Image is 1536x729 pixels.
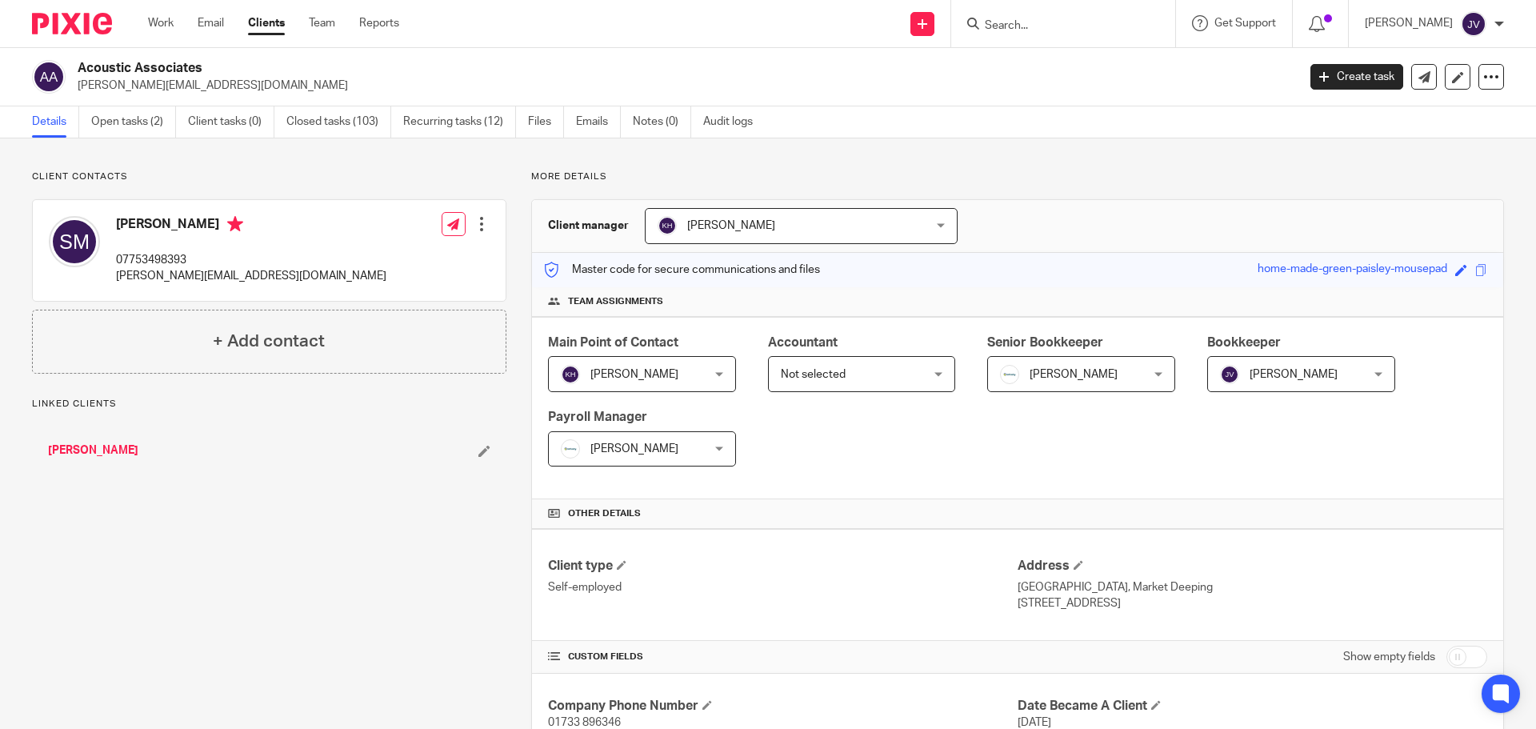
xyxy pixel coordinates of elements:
span: Senior Bookkeeper [987,336,1103,349]
h4: Address [1018,558,1487,575]
img: Infinity%20Logo%20with%20Whitespace%20.png [1000,365,1019,384]
a: Clients [248,15,285,31]
a: Work [148,15,174,31]
a: Create task [1310,64,1403,90]
h3: Client manager [548,218,629,234]
span: Get Support [1214,18,1276,29]
span: Not selected [781,369,846,380]
span: [PERSON_NAME] [1250,369,1338,380]
a: Closed tasks (103) [286,106,391,138]
p: More details [531,170,1504,183]
p: Linked clients [32,398,506,411]
label: Show empty fields [1343,649,1435,665]
p: Client contacts [32,170,506,183]
img: svg%3E [49,216,100,267]
p: Self-employed [548,579,1018,595]
span: Team assignments [568,295,663,308]
a: Client tasks (0) [188,106,274,138]
a: Audit logs [703,106,765,138]
h4: Company Phone Number [548,698,1018,715]
a: Notes (0) [633,106,691,138]
h4: + Add contact [213,329,325,354]
img: svg%3E [1220,365,1239,384]
span: [PERSON_NAME] [590,443,678,455]
h2: Acoustic Associates [78,60,1045,77]
input: Search [983,19,1127,34]
h4: CUSTOM FIELDS [548,651,1018,663]
span: [PERSON_NAME] [1030,369,1118,380]
a: [PERSON_NAME] [48,443,138,459]
img: Infinity%20Logo%20with%20Whitespace%20.png [561,439,580,459]
p: [PERSON_NAME][EMAIL_ADDRESS][DOMAIN_NAME] [78,78,1286,94]
img: svg%3E [1461,11,1486,37]
i: Primary [227,216,243,232]
p: Master code for secure communications and files [544,262,820,278]
h4: Date Became A Client [1018,698,1487,715]
span: [DATE] [1018,717,1051,728]
a: Emails [576,106,621,138]
span: Other details [568,507,641,520]
a: Open tasks (2) [91,106,176,138]
span: Payroll Manager [548,411,647,423]
img: svg%3E [32,60,66,94]
span: Accountant [768,336,838,349]
h4: [PERSON_NAME] [116,216,386,236]
img: Pixie [32,13,112,34]
span: [PERSON_NAME] [590,369,678,380]
img: svg%3E [561,365,580,384]
a: Files [528,106,564,138]
span: [PERSON_NAME] [687,220,775,231]
a: Details [32,106,79,138]
img: svg%3E [658,216,677,235]
p: 07753498393 [116,252,386,268]
p: [STREET_ADDRESS] [1018,595,1487,611]
a: Team [309,15,335,31]
h4: Client type [548,558,1018,575]
p: [PERSON_NAME] [1365,15,1453,31]
a: Recurring tasks (12) [403,106,516,138]
span: 01733 896346 [548,717,621,728]
a: Email [198,15,224,31]
p: [GEOGRAPHIC_DATA], Market Deeping [1018,579,1487,595]
span: Main Point of Contact [548,336,678,349]
a: Reports [359,15,399,31]
div: home-made-green-paisley-mousepad [1258,261,1447,279]
span: Bookkeeper [1207,336,1281,349]
p: [PERSON_NAME][EMAIL_ADDRESS][DOMAIN_NAME] [116,268,386,284]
